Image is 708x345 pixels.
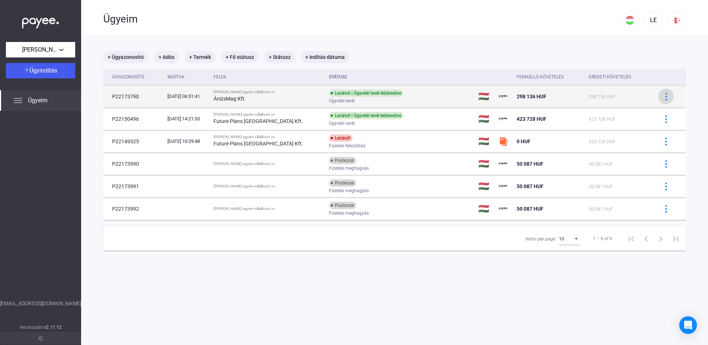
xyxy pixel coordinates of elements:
[668,231,683,246] button: Last page
[517,138,531,144] span: 0 HUF
[329,209,369,218] span: Fizetési meghagyás
[6,42,75,57] button: [PERSON_NAME] egyéni vállalkozó
[645,11,662,29] button: LE
[658,201,674,216] button: more-blue
[673,17,681,24] img: logout-red
[13,96,22,105] img: list.svg
[112,73,144,81] div: Ügyazonosító
[589,139,615,144] span: 423 728 HUF
[329,202,356,209] div: Piszkozat
[214,118,303,124] strong: Future Plans [GEOGRAPHIC_DATA] Kft.
[662,93,670,101] img: more-blue
[517,73,564,81] div: Fennálló követelés
[214,207,323,211] div: [PERSON_NAME] egyéni vállalkozó vs
[525,235,556,243] div: Items per page:
[301,51,349,63] mat-chip: + Indítás dátuma
[326,69,475,85] th: Státusz
[214,141,303,147] strong: Future Plans [GEOGRAPHIC_DATA] Kft.
[185,51,215,63] mat-chip: + Termék
[329,96,355,105] span: Ügyvédi levél
[103,153,164,175] td: P22173990
[662,183,670,190] img: more-blue
[499,92,508,101] img: payee-logo
[214,135,323,139] div: [PERSON_NAME] egyéni vállalkozó vs
[44,325,62,330] strong: v2.11.12
[38,336,43,341] img: arrow-double-left-grey.svg
[589,94,615,99] span: 298 136 HUF
[499,182,508,191] img: payee-logo
[589,162,613,167] span: 50 087 HUF
[658,111,674,127] button: more-blue
[103,85,164,108] td: P22173790
[624,231,639,246] button: First page
[329,164,369,173] span: Fizetési meghagyás
[329,112,403,119] div: Lezárult | Ügyvédi levél kézbesítve
[559,236,564,242] span: 10
[28,96,48,105] span: Ügyeim
[329,141,365,150] span: Fizetési felszólítás
[639,231,653,246] button: Previous page
[499,159,508,168] img: payee-logo
[329,186,369,195] span: Fizetési meghagyás
[499,137,508,146] img: szamlazzhu-mini
[103,130,164,152] td: P22149325
[475,85,496,108] td: 🇭🇺
[499,115,508,123] img: payee-logo
[658,179,674,194] button: more-blue
[103,51,148,63] mat-chip: + Ügyazonosító
[103,175,164,197] td: P22173991
[214,184,323,189] div: [PERSON_NAME] egyéni vállalkozó vs
[517,73,583,81] div: Fennálló követelés
[329,157,356,164] div: Piszkozat
[29,67,57,74] span: Ügyindítás
[329,89,403,97] div: Lezárult | Ügyvédi levél kézbesítve
[329,179,356,187] div: Piszkozat
[589,184,613,189] span: 50 087 HUF
[589,73,631,81] div: Eredeti követelés
[662,115,670,123] img: more-blue
[475,153,496,175] td: 🇭🇺
[662,205,670,213] img: more-blue
[214,90,323,94] div: [PERSON_NAME] egyéni vállalkozó vs
[214,73,226,81] div: Felek
[662,160,670,168] img: more-blue
[24,67,29,73] img: plus-white.svg
[589,207,613,212] span: 50 087 HUF
[167,73,184,81] div: Indítva
[22,45,59,54] span: [PERSON_NAME] egyéni vállalkozó
[167,73,208,81] div: Indítva
[517,206,544,212] span: 50 087 HUF
[22,14,59,29] img: white-payee-white-dot.svg
[517,116,546,122] span: 423 728 HUF
[475,198,496,220] td: 🇭🇺
[593,234,612,243] div: 1 – 6 of 6
[167,93,208,100] div: [DATE] 06:51:41
[167,115,208,123] div: [DATE] 14:21:53
[589,117,615,122] span: 423 728 HUF
[679,316,697,334] div: Open Intercom Messenger
[329,119,355,128] span: Ügyvédi levél
[653,231,668,246] button: Next page
[475,175,496,197] td: 🇭🇺
[559,234,580,243] mat-select: Items per page:
[658,89,674,104] button: more-blue
[668,11,686,29] button: logout-red
[517,161,544,167] span: 50 087 HUF
[214,162,323,166] div: [PERSON_NAME] egyéni vállalkozó vs
[658,156,674,172] button: more-blue
[214,112,323,117] div: [PERSON_NAME] egyéni vállalkozó vs
[221,51,258,63] mat-chip: + Fő státusz
[475,108,496,130] td: 🇭🇺
[517,94,546,99] span: 298 136 HUF
[214,73,323,81] div: Felek
[103,13,621,25] div: Ügyeim
[662,138,670,145] img: more-blue
[214,96,246,102] strong: ÁnizsMag Kft.
[658,134,674,149] button: more-blue
[625,16,634,25] img: HU
[103,198,164,220] td: P22173992
[112,73,162,81] div: Ügyazonosító
[167,138,208,145] div: [DATE] 10:29:48
[517,183,544,189] span: 50 087 HUF
[647,16,660,25] div: LE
